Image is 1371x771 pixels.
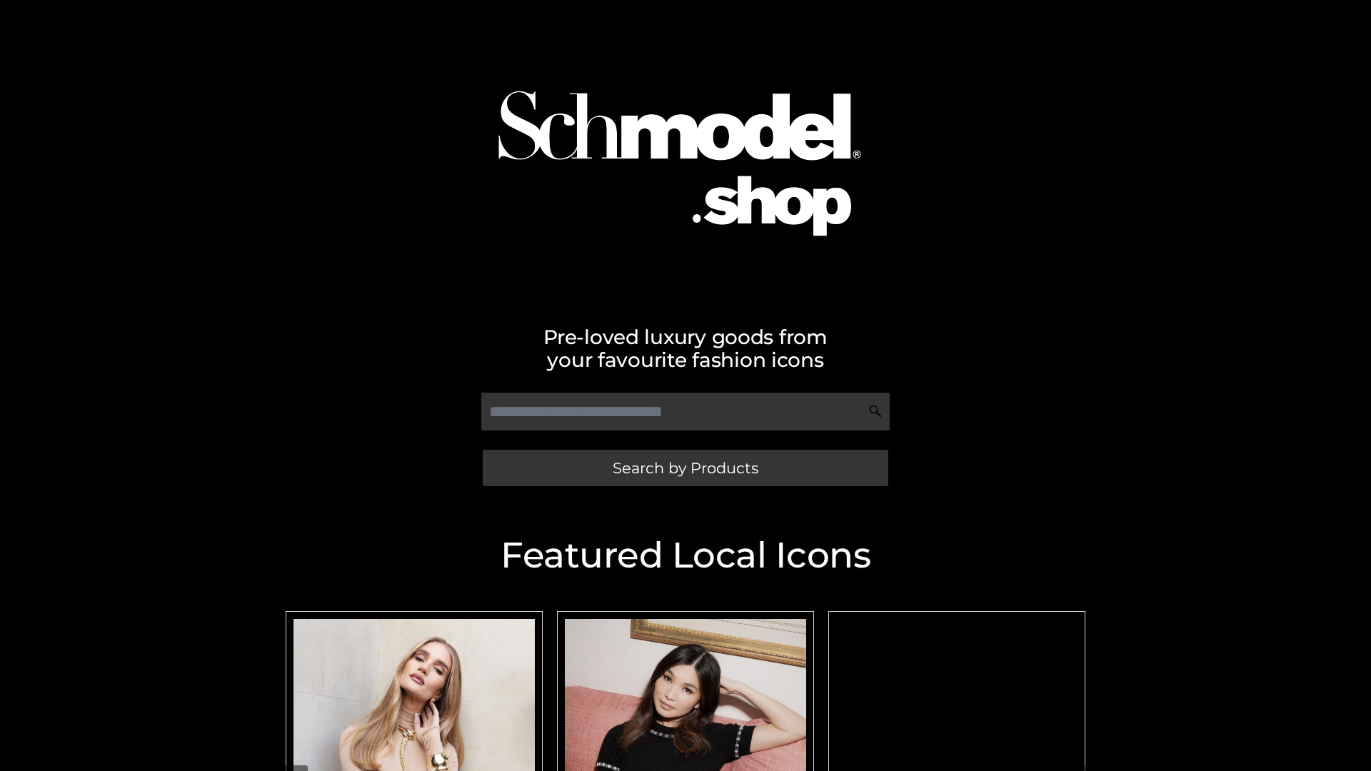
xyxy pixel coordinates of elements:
[278,538,1093,573] h2: Featured Local Icons​
[483,450,888,486] a: Search by Products
[868,404,883,418] img: Search Icon
[278,326,1093,371] h2: Pre-loved luxury goods from your favourite fashion icons
[613,460,758,475] span: Search by Products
